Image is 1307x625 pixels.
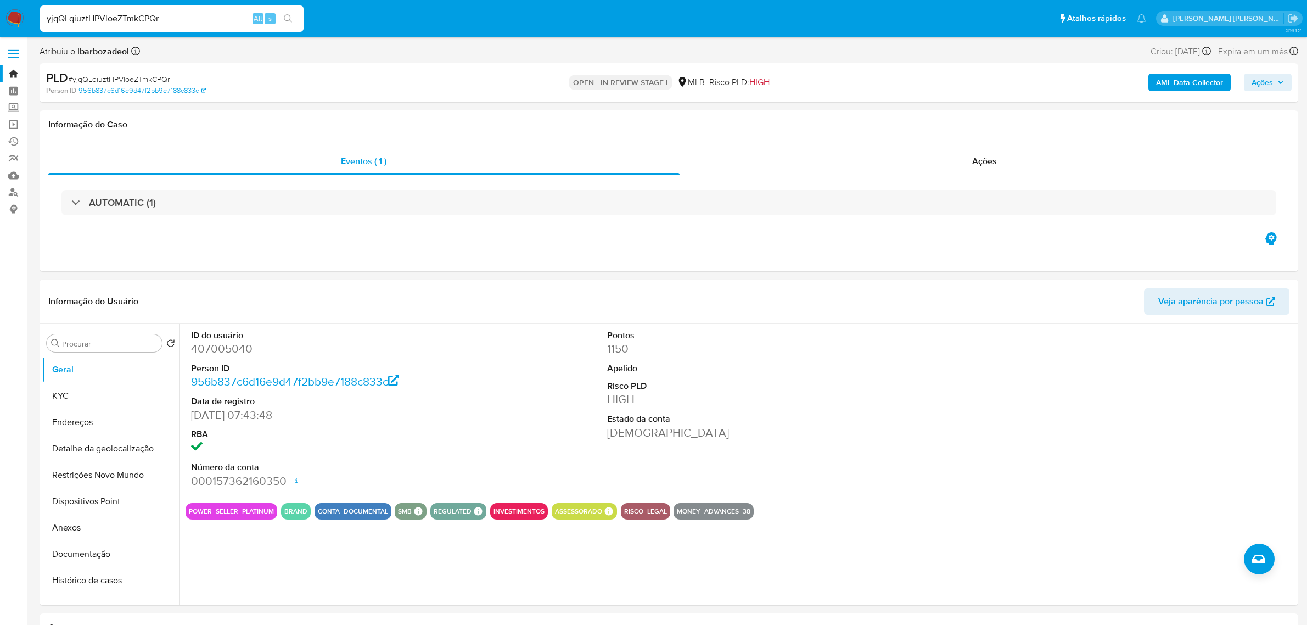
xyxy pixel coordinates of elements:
[61,190,1276,215] div: AUTOMATIC (1)
[1148,74,1231,91] button: AML Data Collector
[42,356,179,383] button: Geral
[48,296,138,307] h1: Informação do Usuário
[1144,288,1289,315] button: Veja aparência por pessoa
[62,339,158,349] input: Procurar
[89,197,156,209] h3: AUTOMATIC (1)
[40,12,304,26] input: Pesquise usuários ou casos...
[191,330,458,342] dt: ID do usuário
[46,69,68,86] b: PLD
[1287,13,1299,24] a: Sair
[607,330,874,342] dt: Pontos
[341,155,386,168] span: Eventos ( 1 )
[607,425,874,440] dd: [DEMOGRAPHIC_DATA]
[1218,46,1288,58] span: Expira em um mês
[42,488,179,515] button: Dispositivos Point
[677,76,705,88] div: MLB
[1173,13,1284,24] p: emerson.gomes@mercadopago.com.br
[709,76,770,88] span: Risco PLD:
[972,155,997,168] span: Ações
[46,86,76,96] b: Person ID
[191,362,458,375] dt: Person ID
[277,11,299,26] button: search-icon
[166,339,175,351] button: Retornar ao pedido padrão
[42,383,179,409] button: KYC
[40,46,129,58] span: Atribuiu o
[51,339,60,348] button: Procurar
[1213,44,1216,59] span: -
[68,74,170,85] span: # yjqQLqiuztHPVloeZTmkCPQr
[42,567,179,594] button: Histórico de casos
[191,428,458,440] dt: RBA
[569,75,672,90] p: OPEN - IN REVIEW STAGE I
[75,45,129,58] b: lbarbozadeol
[48,119,1289,130] h1: Informação do Caso
[78,86,206,96] a: 956b837c6d16e9d47f2bb9e7188c833c
[42,436,179,462] button: Detalhe da geolocalização
[42,462,179,488] button: Restrições Novo Mundo
[42,594,179,620] button: Adiantamentos de Dinheiro
[607,341,874,356] dd: 1150
[607,392,874,407] dd: HIGH
[191,373,400,389] a: 956b837c6d16e9d47f2bb9e7188c833c
[607,413,874,425] dt: Estado da conta
[749,76,770,88] span: HIGH
[191,408,458,423] dd: [DATE] 07:43:48
[268,13,272,24] span: s
[1156,74,1223,91] b: AML Data Collector
[42,515,179,541] button: Anexos
[191,341,458,356] dd: 407005040
[607,362,874,375] dt: Apelido
[1151,44,1211,59] div: Criou: [DATE]
[1244,74,1292,91] button: Ações
[191,473,458,489] dd: 000157362160350
[191,461,458,473] dt: Número da conta
[1158,288,1264,315] span: Veja aparência por pessoa
[191,395,458,408] dt: Data de registro
[607,380,874,392] dt: Risco PLD
[42,409,179,436] button: Endereços
[254,13,262,24] span: Alt
[1252,74,1273,91] span: Ações
[42,541,179,567] button: Documentação
[1137,14,1146,23] a: Notificações
[1067,13,1126,24] span: Atalhos rápidos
